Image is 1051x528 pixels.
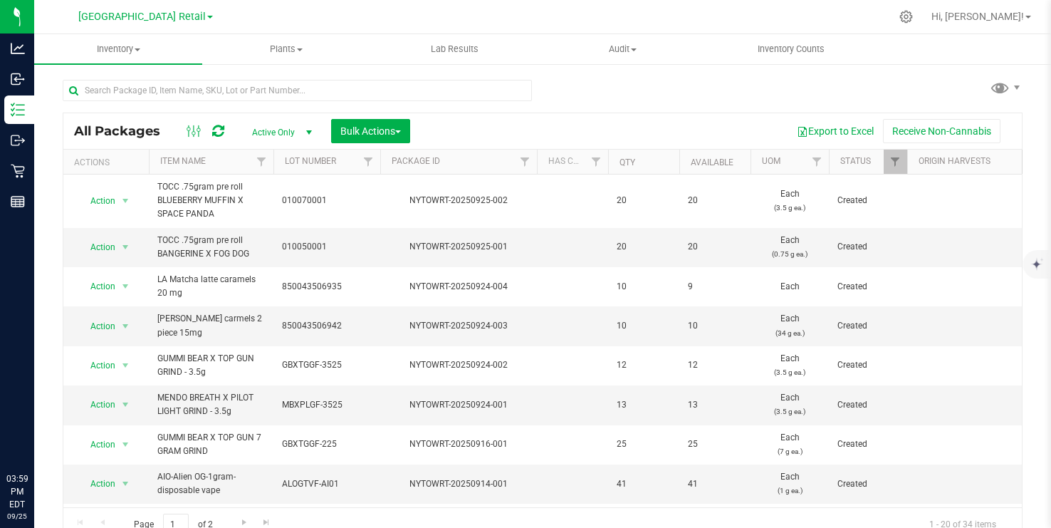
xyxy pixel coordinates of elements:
[837,358,899,372] span: Created
[759,234,820,261] span: Each
[285,156,336,166] a: Lot Number
[392,156,440,166] a: Package ID
[117,435,135,455] span: select
[378,477,539,491] div: NYTOWRT-20250914-001
[759,312,820,339] span: Each
[759,484,820,497] p: (1 g ea.)
[759,391,820,418] span: Each
[282,398,372,412] span: MBXPLGF-3525
[78,316,116,336] span: Action
[688,358,742,372] span: 12
[78,191,116,211] span: Action
[378,438,539,451] div: NYTOWRT-20250916-001
[837,477,899,491] span: Created
[759,201,820,214] p: (3.5 g ea.)
[331,119,410,143] button: Bulk Actions
[837,319,899,333] span: Created
[117,474,135,494] span: select
[759,280,820,294] span: Each
[14,414,57,457] iframe: Resource center
[34,34,202,64] a: Inventory
[931,11,1024,22] span: Hi, [PERSON_NAME]!
[157,431,265,458] span: GUMMI BEAR X TOP GUN 7 GRAM GRIND
[250,150,273,174] a: Filter
[157,234,265,261] span: TOCC .75gram pre roll BANGERINE X FOG DOG
[688,477,742,491] span: 41
[759,445,820,458] p: (7 g ea.)
[42,412,59,429] iframe: Resource center unread badge
[883,119,1000,143] button: Receive Non-Cannabis
[619,157,635,167] a: Qty
[617,438,671,451] span: 25
[157,312,265,339] span: [PERSON_NAME] carmels 2 piece 15mg
[688,398,742,412] span: 13
[11,103,25,117] inline-svg: Inventory
[762,156,780,166] a: UOM
[157,352,265,379] span: GUMMI BEAR X TOP GUN GRIND - 3.5g
[539,43,706,56] span: Audit
[837,398,899,412] span: Created
[707,34,875,64] a: Inventory Counts
[688,194,742,207] span: 20
[78,276,116,296] span: Action
[11,164,25,178] inline-svg: Retail
[63,80,532,101] input: Search Package ID, Item Name, SKU, Lot or Part Number...
[282,194,372,207] span: 010070001
[884,150,907,174] a: Filter
[78,474,116,494] span: Action
[378,280,539,294] div: NYTOWRT-20250924-004
[157,273,265,300] span: LA Matcha latte caramels 20 mg
[282,438,372,451] span: GBXTGGF-225
[759,366,820,379] p: (3.5 g ea.)
[688,240,742,254] span: 20
[537,150,608,175] th: Has COA
[840,156,871,166] a: Status
[759,405,820,418] p: (3.5 g ea.)
[6,511,28,522] p: 09/25
[11,72,25,86] inline-svg: Inbound
[759,187,820,214] span: Each
[6,472,28,511] p: 03:59 PM EDT
[617,477,671,491] span: 41
[11,41,25,56] inline-svg: Analytics
[788,119,883,143] button: Export to Excel
[759,326,820,340] p: (34 g ea.)
[11,133,25,147] inline-svg: Outbound
[157,180,265,222] span: TOCC .75gram pre roll BLUEBERRY MUFFIN X SPACE PANDA
[688,438,742,451] span: 25
[805,150,829,174] a: Filter
[691,157,733,167] a: Available
[78,237,116,257] span: Action
[74,157,143,167] div: Actions
[617,280,671,294] span: 10
[837,438,899,451] span: Created
[378,398,539,412] div: NYTOWRT-20250924-001
[78,435,116,455] span: Action
[74,123,174,139] span: All Packages
[357,150,380,174] a: Filter
[117,237,135,257] span: select
[282,240,372,254] span: 010050001
[378,240,539,254] div: NYTOWRT-20250925-001
[157,470,265,497] span: AIO-Alien OG-1gram-disposable vape
[585,150,608,174] a: Filter
[688,280,742,294] span: 9
[11,195,25,209] inline-svg: Reports
[117,395,135,415] span: select
[738,43,844,56] span: Inventory Counts
[203,43,370,56] span: Plants
[78,395,116,415] span: Action
[617,194,671,207] span: 20
[202,34,370,64] a: Plants
[370,34,538,64] a: Lab Results
[688,319,742,333] span: 10
[759,431,820,458] span: Each
[617,319,671,333] span: 10
[513,150,537,174] a: Filter
[78,11,206,23] span: [GEOGRAPHIC_DATA] Retail
[837,280,899,294] span: Created
[759,352,820,379] span: Each
[412,43,498,56] span: Lab Results
[117,276,135,296] span: select
[282,477,372,491] span: ALOGTVF-AI01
